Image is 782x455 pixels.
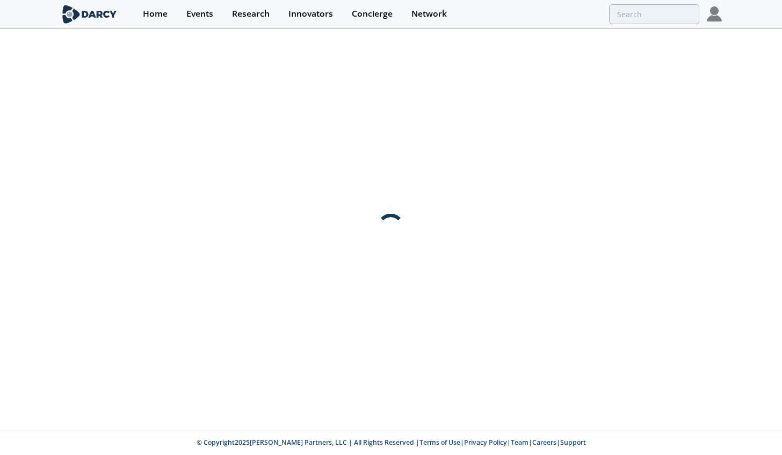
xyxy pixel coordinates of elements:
[419,438,460,447] a: Terms of Use
[143,10,168,18] div: Home
[511,438,528,447] a: Team
[352,10,393,18] div: Concierge
[288,10,333,18] div: Innovators
[464,438,507,447] a: Privacy Policy
[411,10,447,18] div: Network
[707,6,722,21] img: Profile
[560,438,586,447] a: Support
[232,10,270,18] div: Research
[532,438,556,447] a: Careers
[186,10,213,18] div: Events
[19,438,763,447] p: © Copyright 2025 [PERSON_NAME] Partners, LLC | All Rights Reserved | | | | |
[609,4,699,24] input: Advanced Search
[60,5,119,24] img: logo-wide.svg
